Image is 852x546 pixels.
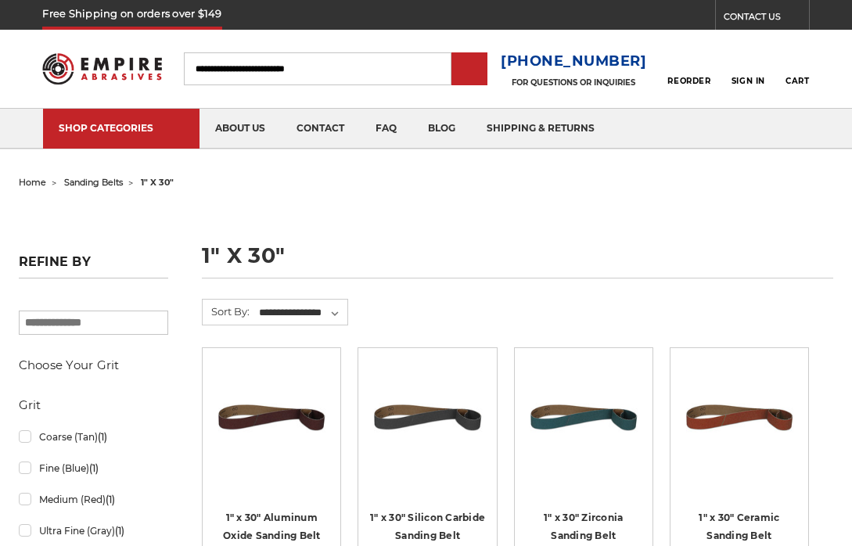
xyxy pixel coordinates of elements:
span: (1) [98,431,107,443]
a: Quick view [530,401,638,433]
a: Coarse (Tan)(1) [19,423,169,451]
p: FOR QUESTIONS OR INQUIRIES [501,77,647,88]
img: 1" x 30" Ceramic File Belt [681,359,797,475]
a: Medium (Red)(1) [19,486,169,513]
span: (1) [106,494,115,505]
img: 1" x 30" Silicon Carbide File Belt [369,359,485,475]
a: [PHONE_NUMBER] [501,50,647,73]
a: about us [200,109,281,149]
a: Fine (Blue)(1) [19,454,169,482]
a: Quick view [685,401,793,433]
a: Reorder [667,52,710,85]
h1: 1" x 30" [202,245,833,278]
a: contact [281,109,360,149]
input: Submit [454,54,485,85]
a: SHOP CATEGORIES [43,109,200,149]
a: 1" x 30" Ceramic Sanding Belt [699,512,779,541]
span: Cart [785,76,809,86]
a: faq [360,109,412,149]
h5: Choose Your Grit [19,356,169,375]
a: Quick view [374,401,482,433]
a: 1" x 30" Aluminum Oxide Sanding Belt [223,512,321,541]
a: Quick view [217,401,325,433]
span: Sign In [732,76,765,86]
a: CONTACT US [724,8,809,30]
label: Sort By: [203,300,250,323]
select: Sort By: [257,301,347,325]
a: sanding belts [64,177,123,188]
a: home [19,177,46,188]
a: blog [412,109,471,149]
a: 1" x 30" Zirconia Sanding Belt [544,512,623,541]
img: 1" x 30" Zirconia File Belt [526,359,642,475]
img: 1" x 30" Aluminum Oxide File Belt [214,359,329,475]
a: 1" x 30" Silicon Carbide Sanding Belt [370,512,485,541]
span: 1" x 30" [141,177,174,188]
a: Cart [785,52,809,86]
h5: Grit [19,396,169,415]
a: shipping & returns [471,109,610,149]
h5: Refine by [19,254,169,278]
span: Reorder [667,76,710,86]
span: (1) [115,525,124,537]
img: Empire Abrasives [42,45,162,92]
div: SHOP CATEGORIES [59,122,184,134]
span: (1) [89,462,99,474]
a: Ultra Fine (Gray)(1) [19,517,169,544]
